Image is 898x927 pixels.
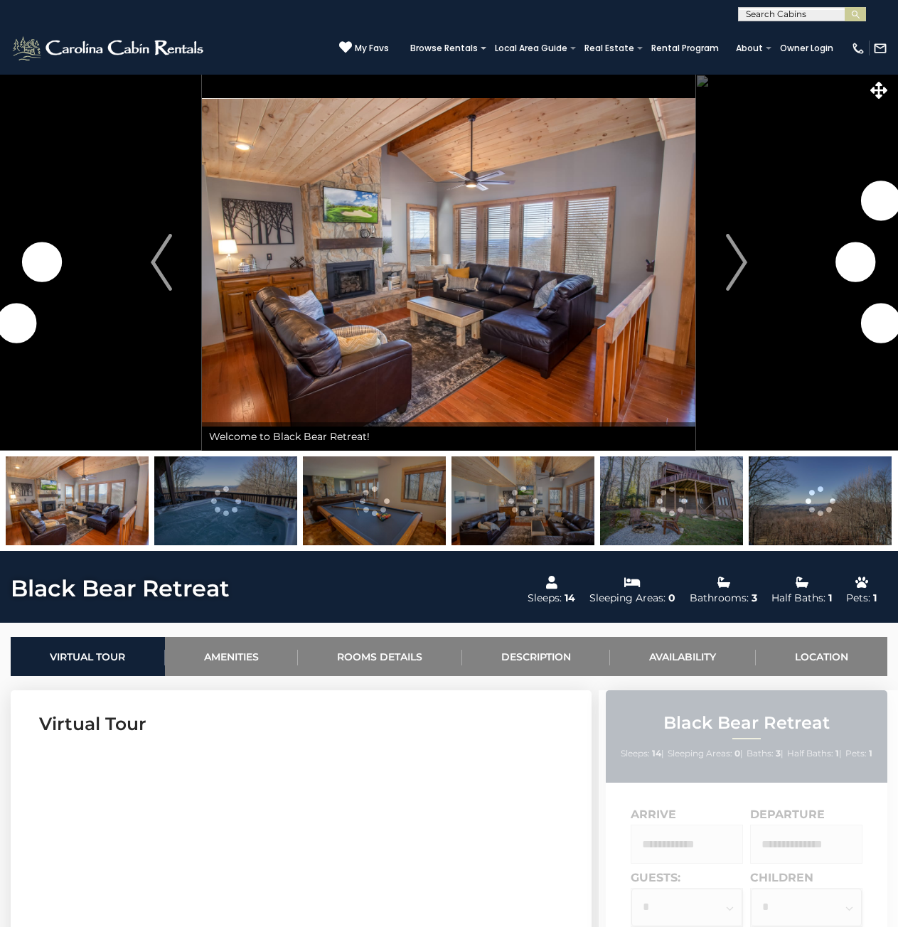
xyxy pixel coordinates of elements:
img: 163267469 [154,456,297,545]
a: Amenities [165,637,299,676]
a: Virtual Tour [11,637,165,676]
a: Browse Rentals [403,38,485,58]
span: My Favs [355,42,389,55]
a: Location [756,637,888,676]
img: 163267491 [749,456,892,545]
img: arrow [151,234,172,291]
img: mail-regular-white.png [873,41,887,55]
a: Rooms Details [298,637,462,676]
a: My Favs [339,41,389,55]
img: 163267466 [6,456,149,545]
a: Rental Program [644,38,726,58]
div: Welcome to Black Bear Retreat! [202,422,695,451]
img: White-1-2.png [11,34,208,63]
h3: Virtual Tour [39,712,563,736]
img: 163267505 [303,456,446,545]
button: Previous [121,74,202,451]
img: 163267468 [600,456,743,545]
a: Real Estate [577,38,641,58]
img: 163267467 [451,456,594,545]
a: Owner Login [773,38,840,58]
a: Local Area Guide [488,38,574,58]
img: arrow [726,234,747,291]
a: Availability [610,637,756,676]
a: Description [462,637,611,676]
button: Next [696,74,777,451]
img: phone-regular-white.png [851,41,865,55]
a: About [729,38,770,58]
